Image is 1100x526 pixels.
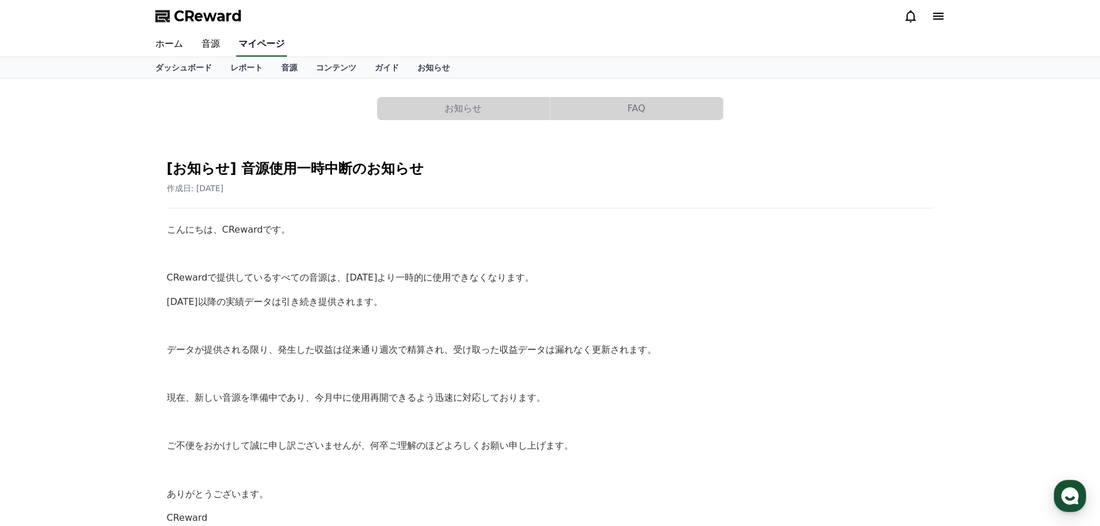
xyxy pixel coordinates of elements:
[167,390,934,405] p: 現在、新しい音源を準備中であり、今月中に使用再開できるよう迅速に対応しております。
[167,438,934,453] p: ご不便をおかけして誠に申し訳ございませんが、何卒ご理解のほどよろしくお願い申し上げます。
[96,384,130,393] span: Messages
[146,57,221,78] a: ダッシュボード
[221,57,272,78] a: レポート
[366,57,408,78] a: ガイド
[167,270,934,285] p: CRewardで提供しているすべての音源は、[DATE]より一時的に使用できなくなります。
[3,366,76,395] a: Home
[377,97,550,120] button: お知らせ
[408,57,459,78] a: お知らせ
[167,487,934,502] p: ありがとうございます。
[236,32,287,57] a: マイページ
[171,383,199,393] span: Settings
[167,222,934,237] p: こんにちは、CRewardです。
[146,32,192,57] a: ホーム
[192,32,229,57] a: 音源
[550,97,723,120] button: FAQ
[174,7,242,25] span: CReward
[167,510,934,525] p: CReward
[155,7,242,25] a: CReward
[167,184,224,193] span: 作成日: [DATE]
[167,342,934,357] p: データが提供される限り、発生した収益は従来通り週次で精算され、受け取った収益データは漏れなく更新されます。
[272,57,307,78] a: 音源
[307,57,366,78] a: コンテンツ
[167,159,934,178] h2: [お知らせ] 音源使用一時中断のお知らせ
[149,366,222,395] a: Settings
[29,383,50,393] span: Home
[76,366,149,395] a: Messages
[167,294,934,309] p: [DATE]以降の実績データは引き続き提供されます。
